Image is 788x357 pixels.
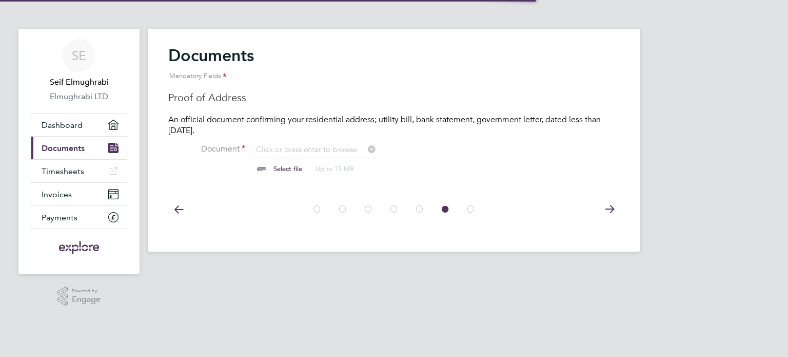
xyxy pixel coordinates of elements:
[31,137,127,159] a: Documents
[42,120,83,130] span: Dashboard
[168,45,620,87] h2: Documents
[31,183,127,205] a: Invoices
[72,295,101,304] span: Engage
[31,39,127,88] a: SESeif Elmughrabi
[18,29,140,274] nav: Main navigation
[42,166,84,176] span: Timesheets
[31,76,127,88] span: Seif Elmughrabi
[168,144,245,155] label: Document
[31,206,127,229] a: Payments
[42,190,72,199] span: Invoices
[72,287,101,295] span: Powered by
[168,115,620,136] p: An official document confirming your residential address; utility bill, bank statement, governmen...
[168,66,620,87] div: Mandatory Fields
[42,213,77,222] span: Payments
[31,239,127,256] a: Go to home page
[168,91,620,104] h3: Proof of Address
[42,143,85,153] span: Documents
[31,160,127,182] a: Timesheets
[58,239,101,256] img: exploregroup-logo-retina.png
[57,287,101,306] a: Powered byEngage
[31,90,127,103] a: Elmughrabi LTD
[72,49,86,62] span: SE
[31,114,127,136] a: Dashboard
